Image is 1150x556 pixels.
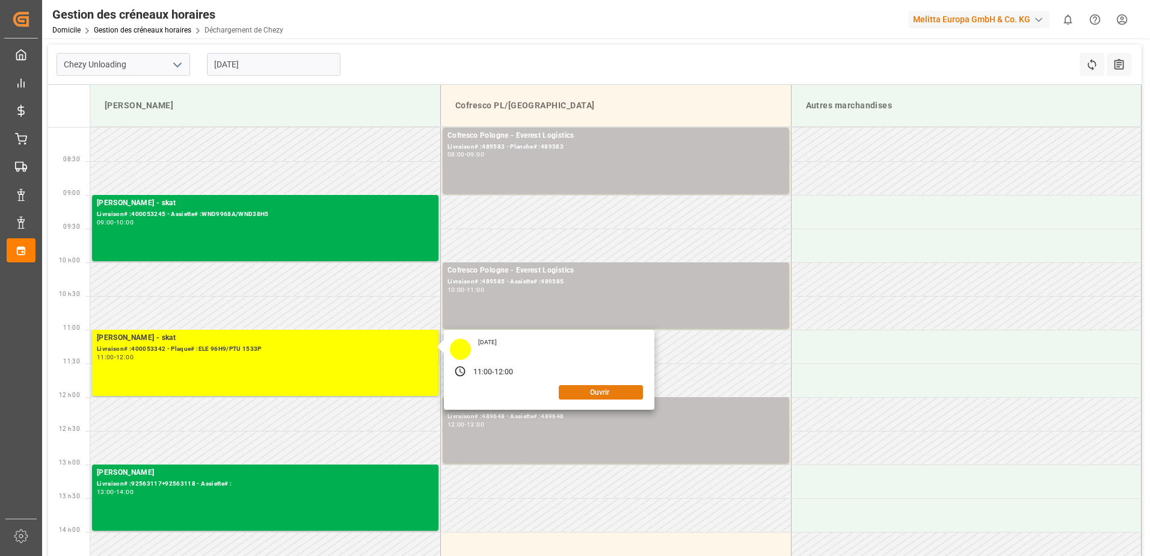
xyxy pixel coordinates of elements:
[59,425,80,432] span: 12 h 30
[97,479,434,489] div: Livraison# :92563117+92563118 - Assiette# :
[52,26,81,34] a: Domicile
[913,13,1030,26] font: Melitta Europa GmbH & Co. KG
[59,291,80,297] span: 10 h 30
[447,265,784,277] div: Cofresco Pologne - Everest Logistics
[168,55,186,74] button: Ouvrir le menu
[447,277,784,287] div: Livraison# :489585 - Assiette# :489585
[97,220,114,225] div: 09:00
[57,53,190,76] input: Type à rechercher/sélectionner
[114,489,116,495] div: -
[1081,6,1108,33] button: Centre d’aide
[63,156,80,162] span: 08:30
[63,190,80,196] span: 09:00
[114,354,116,360] div: -
[467,152,484,157] div: 09:00
[59,493,80,499] span: 13 h 30
[450,94,781,117] div: Cofresco PL/[GEOGRAPHIC_DATA]
[447,152,465,157] div: 08:00
[52,5,283,23] div: Gestion des créneaux horaires
[97,197,434,209] div: [PERSON_NAME] - skat
[447,130,784,142] div: Cofresco Pologne - Everest Logistics
[63,223,80,230] span: 09:30
[116,489,134,495] div: 14:00
[473,367,493,378] div: 11:00
[207,53,340,76] input: JJ-MM-AAAA
[1054,6,1081,33] button: Afficher 0 nouvelles notifications
[465,287,467,292] div: -
[94,26,191,34] a: Gestion des créneaux horaires
[467,287,484,292] div: 11:00
[59,392,80,398] span: 12 h 00
[63,324,80,331] span: 11:00
[465,152,467,157] div: -
[467,422,484,427] div: 13:00
[447,287,465,292] div: 10:00
[59,527,80,533] span: 14 h 00
[97,209,434,220] div: Livraison# :400053245 - Assiette# :WND9968A/WND38H5
[59,459,80,466] span: 13 h 00
[63,358,80,365] span: 11:30
[97,467,434,479] div: [PERSON_NAME]
[801,94,1132,117] div: Autres marchandises
[447,142,784,152] div: Livraison# :489583 - Planche# :489583
[474,338,502,347] div: [DATE]
[116,354,134,360] div: 12:00
[465,422,467,427] div: -
[100,94,431,117] div: [PERSON_NAME]
[97,344,434,354] div: Livraison# :400053342 - Plaque# :ELE 96H9/PTU 1533P
[447,412,784,422] div: Livraison# :489648 - Assiette# :489648
[559,385,643,400] button: Ouvrir
[97,354,114,360] div: 11:00
[492,367,494,378] div: -
[494,367,514,378] div: 12:00
[97,489,114,495] div: 13:00
[908,8,1054,31] button: Melitta Europa GmbH & Co. KG
[447,422,465,427] div: 12:00
[114,220,116,225] div: -
[59,257,80,264] span: 10 h 00
[97,332,434,344] div: [PERSON_NAME] - skat
[116,220,134,225] div: 10:00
